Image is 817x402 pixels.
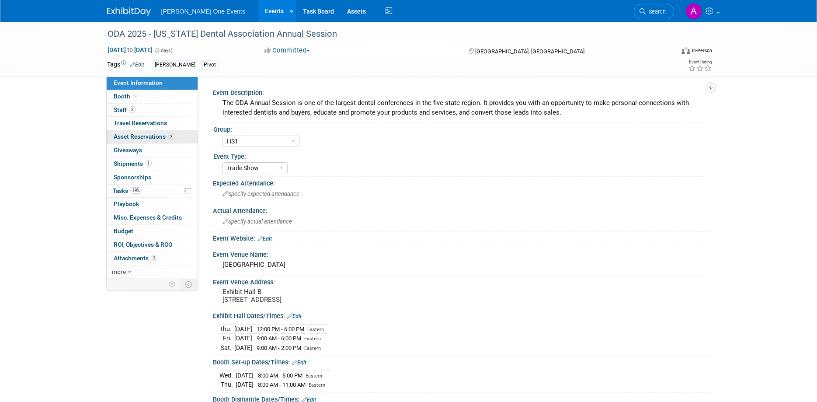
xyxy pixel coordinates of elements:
a: Event Information [107,77,198,90]
div: Event Description: [213,86,710,97]
a: ROI, Objectives & ROO [107,238,198,252]
span: Eastern [306,373,322,379]
span: Eastern [304,346,321,351]
span: Asset Reservations [114,133,174,140]
a: Edit [292,360,306,366]
a: Asset Reservations2 [107,130,198,143]
span: ROI, Objectives & ROO [114,241,172,248]
span: 2 [168,133,174,140]
a: Tasks19% [107,185,198,198]
span: Search [646,8,666,15]
span: [PERSON_NAME] One Events [161,8,245,15]
img: ExhibitDay [107,7,151,16]
span: (3 days) [154,48,173,53]
div: Pivot [201,60,219,70]
a: Staff3 [107,104,198,117]
td: Wed. [219,371,236,380]
div: Booth Set-up Dates/Times: [213,356,710,367]
a: Shipments1 [107,157,198,171]
a: Budget [107,225,198,238]
a: Playbook [107,198,198,211]
span: 8:00 AM - 11:00 AM [258,381,306,388]
span: 19% [130,187,142,194]
span: Specify expected attendance [223,191,299,197]
img: Format-Inperson.png [681,47,690,54]
td: Tags [107,60,144,70]
a: Edit [287,313,302,319]
div: Event Rating [688,60,712,64]
td: [DATE] [236,371,254,380]
div: Group: [213,123,706,134]
span: Giveaways [114,147,142,154]
span: 2 [151,255,157,261]
span: Eastern [309,382,325,388]
a: Edit [130,62,144,68]
span: Misc. Expenses & Credits [114,214,182,221]
td: [DATE] [234,334,252,343]
div: Event Venue Name: [213,248,710,259]
a: Misc. Expenses & Credits [107,211,198,224]
span: Sponsorships [114,174,151,181]
div: [PERSON_NAME] [152,60,198,70]
td: Fri. [219,334,234,343]
span: [DATE] [DATE] [107,46,153,54]
span: 3 [129,106,136,113]
td: Sat. [219,343,234,352]
a: Booth [107,90,198,103]
span: more [112,268,126,275]
span: Event Information [114,79,163,86]
div: Actual Attendance: [213,204,710,215]
span: Shipments [114,160,152,167]
a: Edit [257,236,272,242]
a: Search [634,4,674,19]
button: Committed [261,46,313,55]
span: Attachments [114,255,157,262]
div: Expected Attendance: [213,177,710,188]
div: ODA 2025 - [US_STATE] Dental Association Annual Session [104,26,661,42]
span: 9:00 AM - 6:00 PM [257,335,301,342]
span: Playbook [114,200,139,207]
img: Amanda Bartschi [685,3,702,20]
a: Giveaways [107,144,198,157]
div: Exhibit Hall Dates/Times: [213,309,710,321]
span: 9:00 AM - 2:00 PM [257,345,301,351]
span: 12:00 PM - 6:00 PM [257,326,304,332]
a: Travel Reservations [107,117,198,130]
span: Specify actual attendance [223,218,292,225]
td: Toggle Event Tabs [180,279,198,290]
td: Personalize Event Tab Strip [165,279,180,290]
div: Event Format [622,45,713,59]
div: The ODA Annual Session is one of the largest dental conferences in the five-state region. It prov... [219,96,704,119]
td: [DATE] [234,343,252,352]
td: [DATE] [234,324,252,334]
td: [DATE] [236,380,254,389]
span: to [126,46,134,53]
span: Travel Reservations [114,119,167,126]
i: Booth reservation complete [134,94,139,98]
span: Eastern [307,327,324,332]
a: Attachments2 [107,252,198,265]
div: Event Website: [213,232,710,243]
a: Sponsorships [107,171,198,184]
a: more [107,266,198,279]
span: Budget [114,227,133,234]
div: [GEOGRAPHIC_DATA] [219,258,704,272]
div: Event Type: [213,150,706,161]
span: Booth [114,93,140,100]
span: 8:00 AM - 5:00 PM [258,372,302,379]
span: Eastern [304,336,321,342]
td: Thu. [219,380,236,389]
span: [GEOGRAPHIC_DATA], [GEOGRAPHIC_DATA] [475,48,584,55]
td: Thu. [219,324,234,334]
pre: Exhibit Hall B [STREET_ADDRESS] [223,288,410,304]
div: Event Venue Address: [213,276,710,287]
div: In-Person [692,47,712,54]
span: 1 [145,160,152,167]
span: Staff [114,106,136,113]
span: Tasks [113,187,142,194]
